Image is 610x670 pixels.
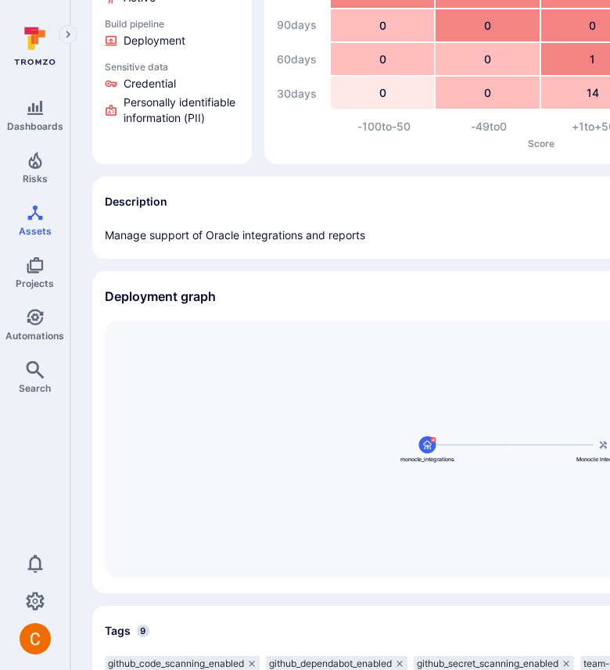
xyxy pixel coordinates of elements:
[105,288,216,304] h2: Deployment graph
[105,61,239,73] p: Sensitive data
[436,119,541,134] div: -49 to 0
[436,43,539,75] div: 0
[102,15,242,52] a: Click to view evidence
[108,657,244,670] span: github_code_scanning_enabled
[277,9,324,41] div: 90 days
[16,278,54,289] span: Projects
[331,43,434,75] div: 0
[105,623,131,639] h2: Tags
[19,382,51,394] span: Search
[137,625,149,637] span: 9
[105,194,167,210] h2: Description
[102,58,242,129] a: Click to view evidence
[59,25,77,44] button: Expand navigation menu
[7,120,63,132] span: Dashboards
[332,119,436,134] div: -100 to -50
[277,78,324,109] div: 30 days
[105,18,239,30] p: Build pipeline
[20,623,51,654] div: Camilo Rivera
[63,28,74,41] i: Expand navigation menu
[277,44,324,75] div: 60 days
[331,9,434,41] div: 0
[400,455,455,463] span: monocle_integrations
[23,173,48,185] span: Risks
[105,95,239,126] li: Personally identifiable information (PII)
[436,9,539,41] div: 0
[20,623,51,654] img: ACg8ocJuq_DPPTkXyD9OlTnVLvDrpObecjcADscmEHLMiTyEnTELew=s96-c
[436,77,539,109] div: 0
[19,225,52,237] span: Assets
[5,330,64,342] span: Automations
[269,657,392,670] span: github_dependabot_enabled
[105,33,239,48] li: Deployment
[331,77,434,109] div: 0
[105,76,239,91] li: Credential
[417,657,558,670] span: github_secret_scanning_enabled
